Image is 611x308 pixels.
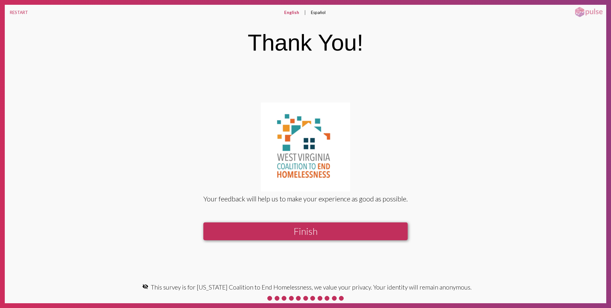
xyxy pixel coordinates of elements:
img: pulsehorizontalsmall.png [573,6,605,18]
button: English [279,5,304,20]
div: Thank You! [248,29,363,56]
button: RESTART [5,5,33,20]
span: This survey is for [US_STATE] Coalition to End Homelessness, we value your privacy. Your identity... [151,283,472,291]
div: Your feedback will help us to make your experience as good as possible. [203,195,408,203]
button: Español [306,5,331,20]
img: yGnhVlP8ZJwAAAABJRU5ErkJggg== [261,102,350,192]
mat-icon: visibility_off [142,283,148,290]
button: Finish [203,222,408,240]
